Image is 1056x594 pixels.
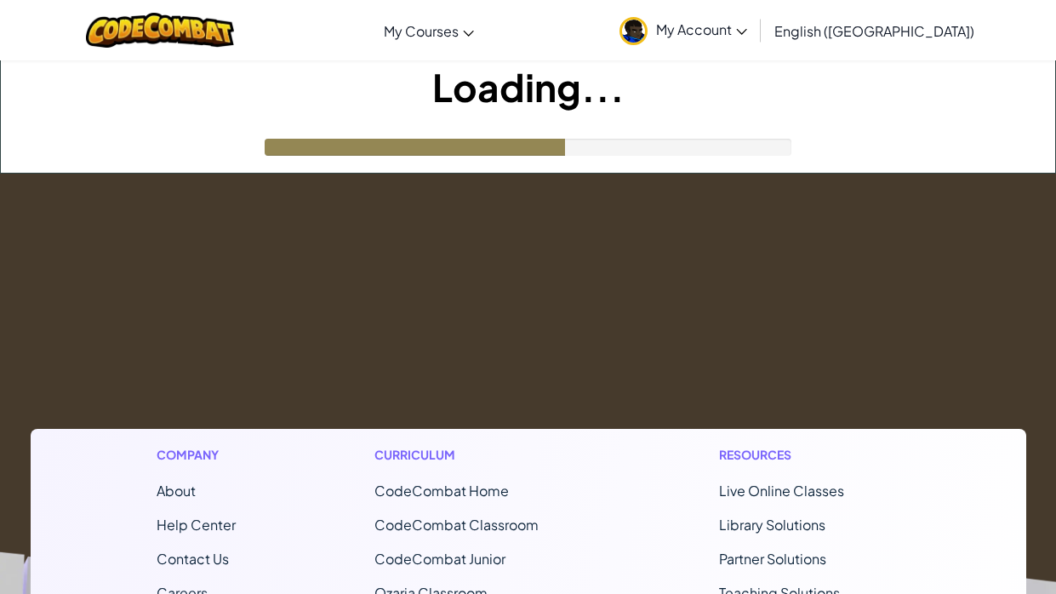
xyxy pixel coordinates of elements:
h1: Curriculum [374,446,580,464]
span: My Account [656,20,747,38]
h1: Loading... [1,60,1055,113]
a: CodeCombat Junior [374,550,505,568]
a: My Courses [375,8,482,54]
span: My Courses [384,22,459,40]
a: English ([GEOGRAPHIC_DATA]) [766,8,983,54]
a: Partner Solutions [719,550,826,568]
h1: Resources [719,446,900,464]
a: Library Solutions [719,516,825,534]
a: About [157,482,196,500]
a: My Account [611,3,756,57]
h1: Company [157,446,236,464]
span: Contact Us [157,550,229,568]
a: Help Center [157,516,236,534]
img: CodeCombat logo [86,13,235,48]
img: avatar [619,17,648,45]
a: Live Online Classes [719,482,844,500]
span: CodeCombat Home [374,482,509,500]
span: English ([GEOGRAPHIC_DATA]) [774,22,974,40]
a: CodeCombat Classroom [374,516,539,534]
